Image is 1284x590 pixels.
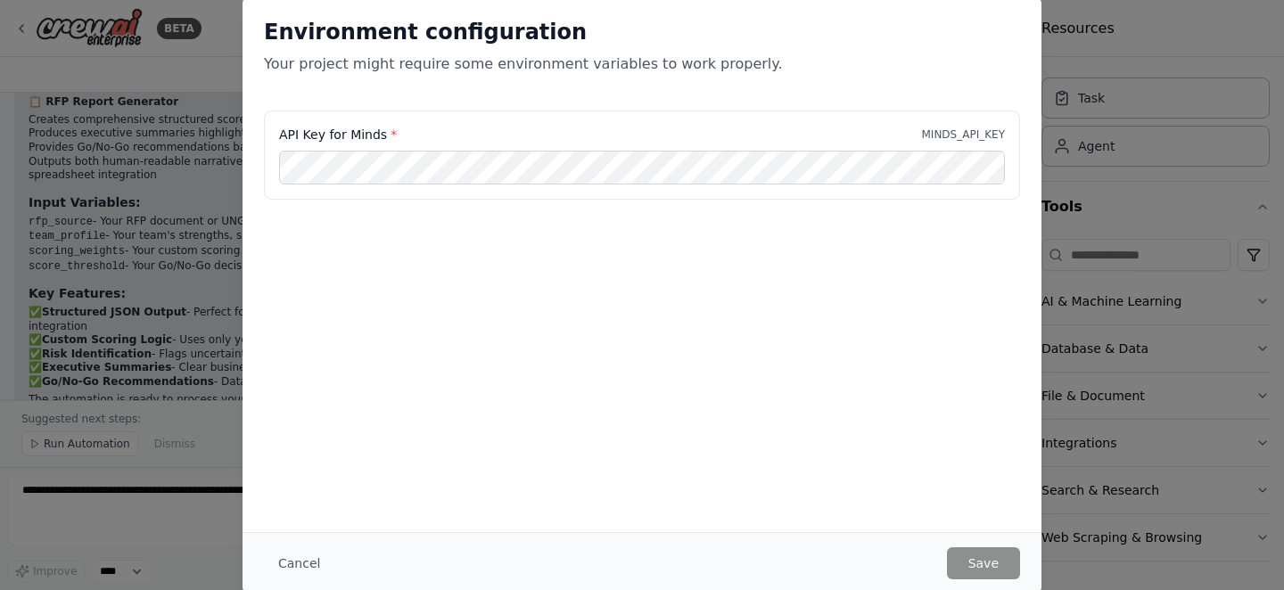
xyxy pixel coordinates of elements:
[922,127,1006,142] p: MINDS_API_KEY
[279,126,397,143] label: API Key for Minds
[264,547,334,579] button: Cancel
[264,53,1020,75] p: Your project might require some environment variables to work properly.
[947,547,1020,579] button: Save
[264,18,1020,46] h2: Environment configuration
